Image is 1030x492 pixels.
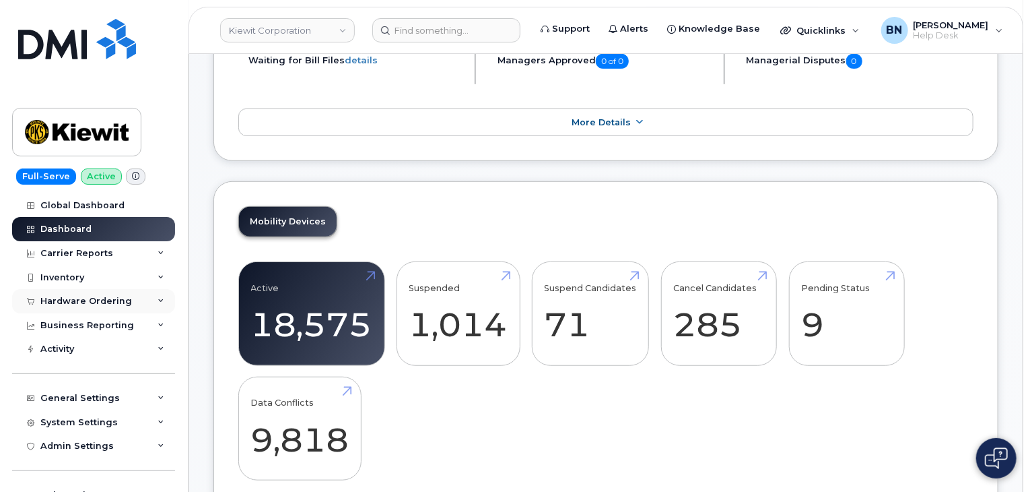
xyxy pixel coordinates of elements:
[531,16,599,42] a: Support
[239,207,337,237] a: Mobility Devices
[872,17,1012,44] div: Brandon Niehaus
[673,270,764,359] a: Cancel Candidates 285
[658,16,769,42] a: Knowledge Base
[620,22,648,36] span: Alerts
[771,17,869,44] div: Quicklinks
[796,25,846,36] span: Quicklinks
[572,117,631,127] span: More Details
[914,30,989,41] span: Help Desk
[552,22,590,36] span: Support
[846,54,862,69] span: 0
[747,54,973,69] h5: Managerial Disputes
[248,54,463,67] li: Waiting for Bill Files
[409,270,508,359] a: Suspended 1,014
[985,448,1008,469] img: Open chat
[372,18,520,42] input: Find something...
[599,16,658,42] a: Alerts
[596,54,629,69] span: 0 of 0
[251,270,372,359] a: Active 18,575
[679,22,760,36] span: Knowledge Base
[914,20,989,30] span: [PERSON_NAME]
[801,270,892,359] a: Pending Status 9
[887,22,903,38] span: BN
[220,18,355,42] a: Kiewit Corporation
[251,384,349,473] a: Data Conflicts 9,818
[345,55,378,65] a: details
[497,54,712,69] h5: Managers Approved
[545,270,637,359] a: Suspend Candidates 71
